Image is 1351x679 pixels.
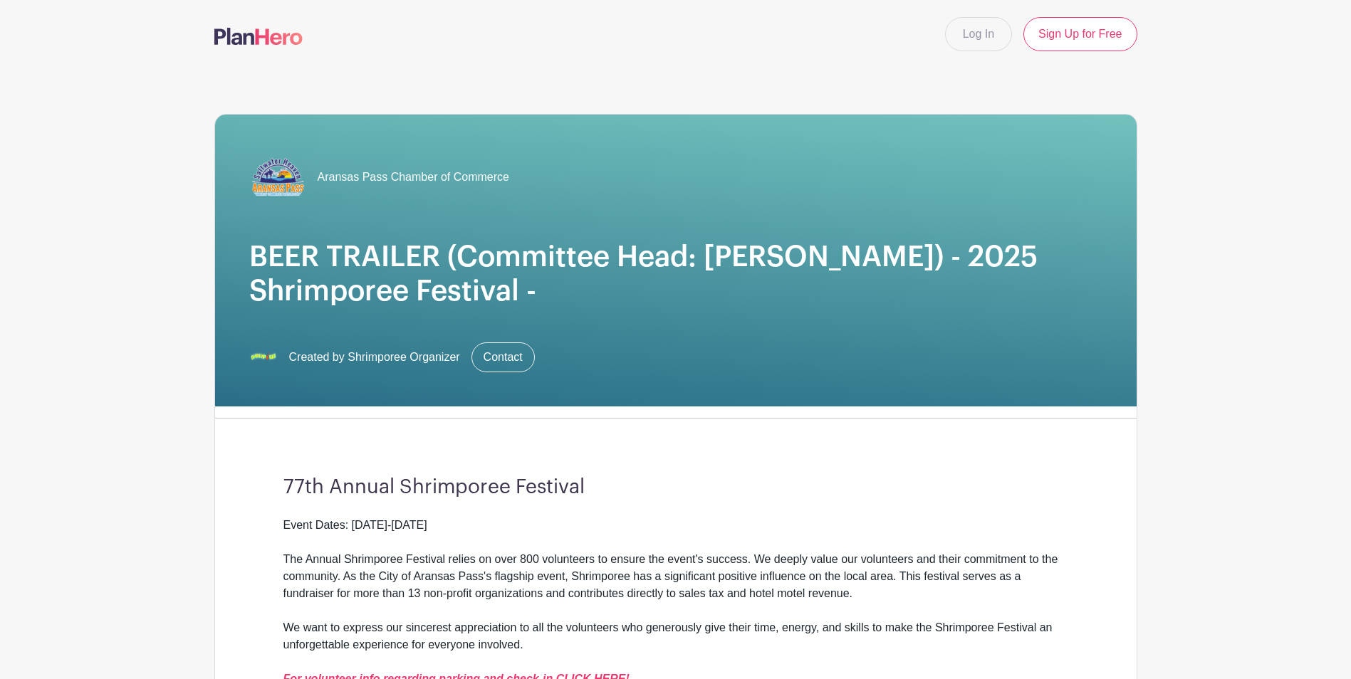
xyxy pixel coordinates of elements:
span: Created by Shrimporee Organizer [289,349,460,366]
div: Event Dates: [DATE]-[DATE] The Annual Shrimporee Festival relies on over 800 volunteers to ensure... [283,517,1068,619]
img: logo-507f7623f17ff9eddc593b1ce0a138ce2505c220e1c5a4e2b4648c50719b7d32.svg [214,28,303,45]
img: Shrimporee%20Logo.png [249,343,278,372]
a: Sign Up for Free [1023,17,1137,51]
h3: 77th Annual Shrimporee Festival [283,475,1068,500]
a: Contact [471,342,535,372]
a: Log In [945,17,1012,51]
img: APCOC%20Trimmed%20Logo.png [249,149,306,206]
span: Aransas Pass Chamber of Commerce [318,169,509,186]
h1: BEER TRAILER (Committee Head: [PERSON_NAME]) - 2025 Shrimporee Festival - [249,240,1102,308]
